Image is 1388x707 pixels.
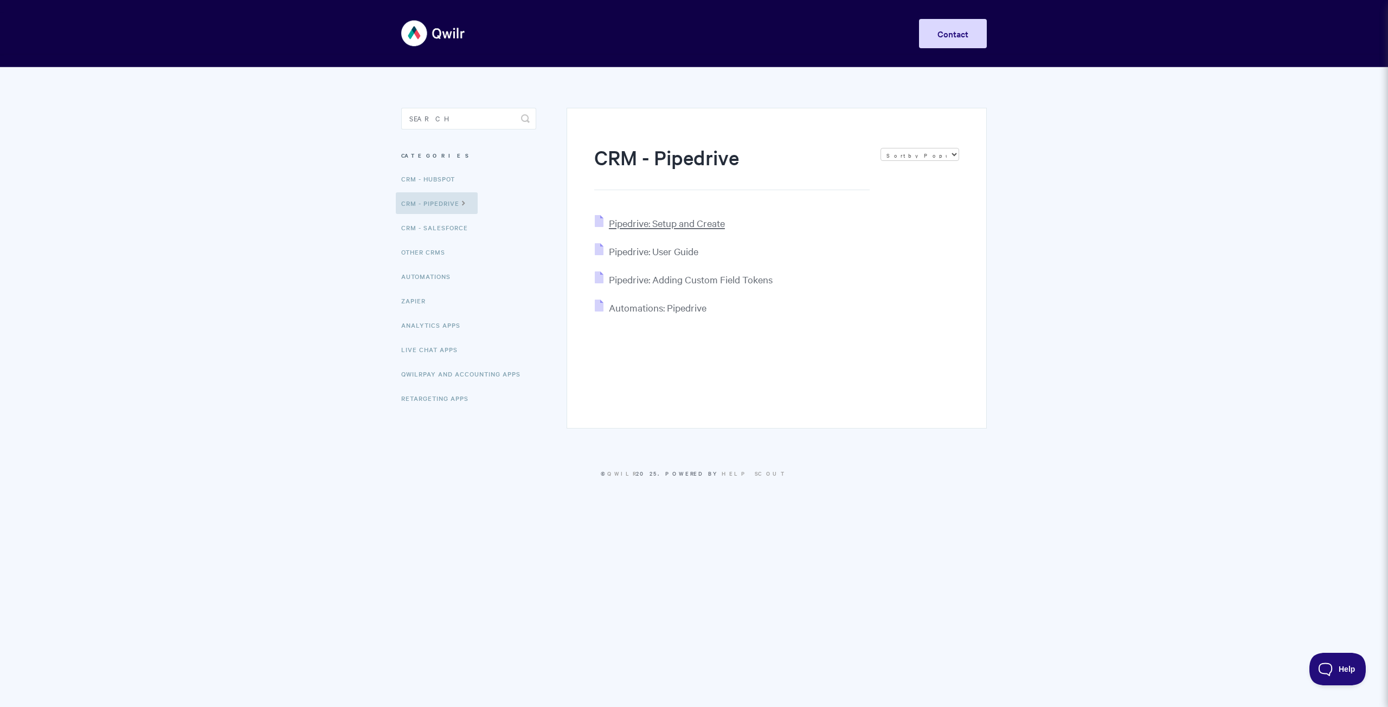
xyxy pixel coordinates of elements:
span: Pipedrive: Setup and Create [609,217,725,229]
h1: CRM - Pipedrive [594,144,870,190]
a: Pipedrive: User Guide [595,245,698,257]
a: Automations: Pipedrive [595,301,706,314]
a: CRM - HubSpot [401,168,463,190]
select: Page reloads on selection [881,148,959,161]
a: CRM - Pipedrive [396,192,478,214]
span: Pipedrive: User Guide [609,245,698,257]
a: Contact [919,19,987,48]
a: QwilrPay and Accounting Apps [401,363,529,385]
span: Powered by [665,469,787,477]
a: Retargeting Apps [401,387,477,409]
input: Search [401,108,536,129]
a: Qwilr [607,469,636,477]
a: Live Chat Apps [401,339,466,360]
img: Qwilr Help Center [401,13,466,54]
a: Help Scout [722,469,787,477]
a: Pipedrive: Setup and Create [595,217,725,229]
a: Pipedrive: Adding Custom Field Tokens [595,273,773,286]
h3: Categories [401,146,536,165]
span: Automations: Pipedrive [609,301,706,314]
a: Automations [401,265,459,287]
a: Analytics Apps [401,314,468,336]
a: CRM - Salesforce [401,217,476,238]
span: Pipedrive: Adding Custom Field Tokens [609,273,773,286]
a: Zapier [401,290,434,312]
a: Other CRMs [401,241,453,263]
p: © 2025. [401,469,987,478]
iframe: Toggle Customer Support [1309,653,1366,685]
